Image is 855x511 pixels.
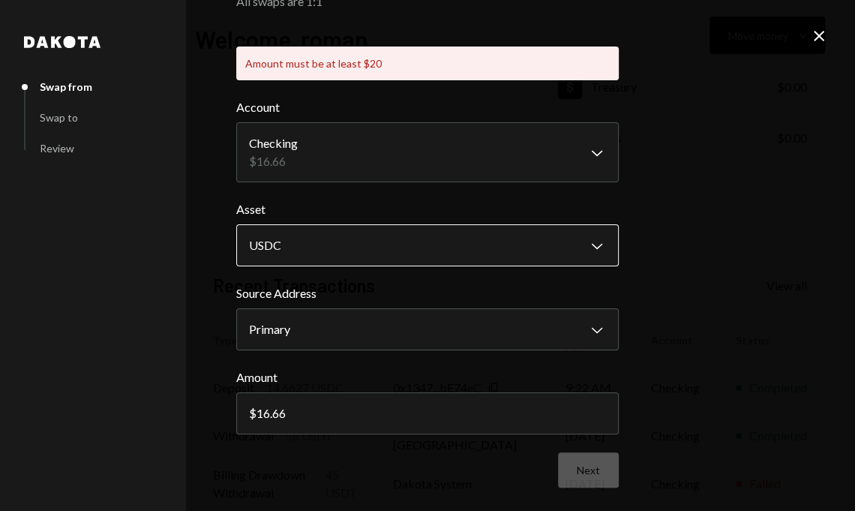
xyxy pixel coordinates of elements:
label: Account [236,98,619,116]
div: Swap to [40,111,78,124]
div: $ [249,406,256,420]
label: Source Address [236,284,619,302]
button: Asset [236,224,619,266]
label: Amount [236,368,619,386]
button: Source Address [236,308,619,350]
div: Review [40,142,74,155]
button: Account [236,122,619,182]
label: Asset [236,200,619,218]
input: 0.00 [236,392,619,434]
div: Amount must be at least $20 [236,47,619,80]
div: Swap from [40,80,92,93]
